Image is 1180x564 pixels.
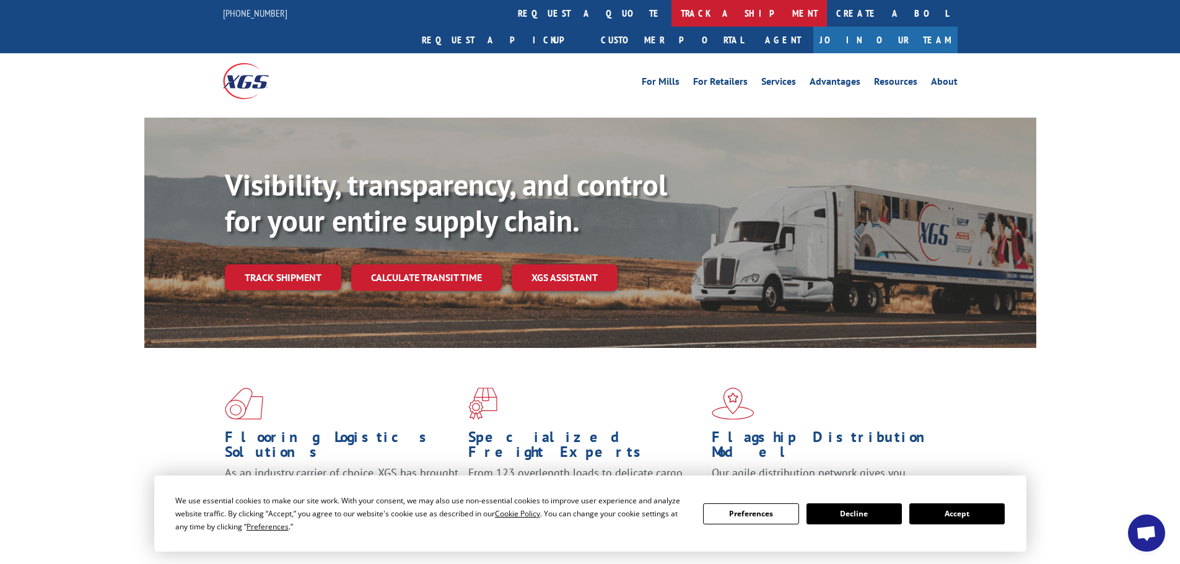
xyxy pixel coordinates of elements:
[753,27,813,53] a: Agent
[642,77,680,90] a: For Mills
[223,7,287,19] a: [PHONE_NUMBER]
[909,503,1005,524] button: Accept
[712,388,754,420] img: xgs-icon-flagship-distribution-model-red
[813,27,958,53] a: Join Our Team
[225,165,667,240] b: Visibility, transparency, and control for your entire supply chain.
[225,430,459,466] h1: Flooring Logistics Solutions
[592,27,753,53] a: Customer Portal
[351,264,502,291] a: Calculate transit time
[703,503,798,524] button: Preferences
[175,494,688,533] div: We use essential cookies to make our site work. With your consent, we may also use non-essential ...
[468,466,702,521] p: From 123 overlength loads to delicate cargo, our experienced staff knows the best way to move you...
[874,77,917,90] a: Resources
[413,27,592,53] a: Request a pickup
[806,503,902,524] button: Decline
[225,264,341,290] a: Track shipment
[468,430,702,466] h1: Specialized Freight Experts
[247,521,289,532] span: Preferences
[495,508,540,519] span: Cookie Policy
[1128,514,1165,552] a: Open chat
[512,264,618,291] a: XGS ASSISTANT
[468,388,497,420] img: xgs-icon-focused-on-flooring-red
[810,77,860,90] a: Advantages
[931,77,958,90] a: About
[693,77,748,90] a: For Retailers
[154,475,1026,552] div: Cookie Consent Prompt
[225,466,458,510] span: As an industry carrier of choice, XGS has brought innovation and dedication to flooring logistics...
[712,466,940,495] span: Our agile distribution network gives you nationwide inventory management on demand.
[761,77,796,90] a: Services
[712,430,946,466] h1: Flagship Distribution Model
[225,388,263,420] img: xgs-icon-total-supply-chain-intelligence-red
